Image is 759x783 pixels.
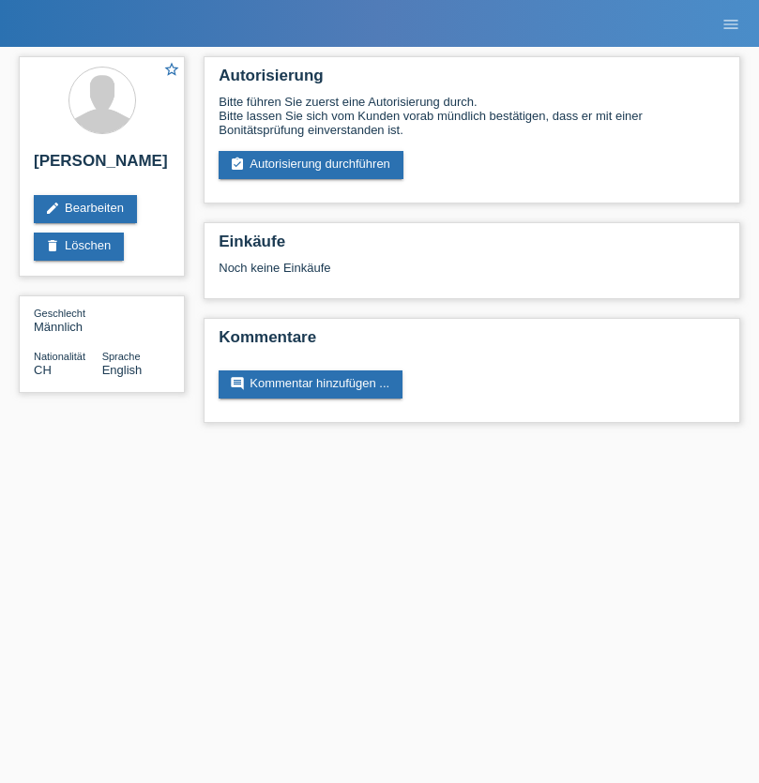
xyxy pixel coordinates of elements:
[163,61,180,78] i: star_border
[219,328,725,356] h2: Kommentare
[102,351,141,362] span: Sprache
[712,18,750,29] a: menu
[219,95,725,137] div: Bitte führen Sie zuerst eine Autorisierung durch. Bitte lassen Sie sich vom Kunden vorab mündlich...
[219,261,725,289] div: Noch keine Einkäufe
[45,238,60,253] i: delete
[219,233,725,261] h2: Einkäufe
[34,152,170,180] h2: [PERSON_NAME]
[721,15,740,34] i: menu
[219,370,402,399] a: commentKommentar hinzufügen ...
[34,195,137,223] a: editBearbeiten
[34,233,124,261] a: deleteLöschen
[102,363,143,377] span: English
[219,151,403,179] a: assignment_turned_inAutorisierung durchführen
[34,306,102,334] div: Männlich
[219,67,725,95] h2: Autorisierung
[163,61,180,81] a: star_border
[34,363,52,377] span: Schweiz
[230,376,245,391] i: comment
[230,157,245,172] i: assignment_turned_in
[34,308,85,319] span: Geschlecht
[34,351,85,362] span: Nationalität
[45,201,60,216] i: edit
